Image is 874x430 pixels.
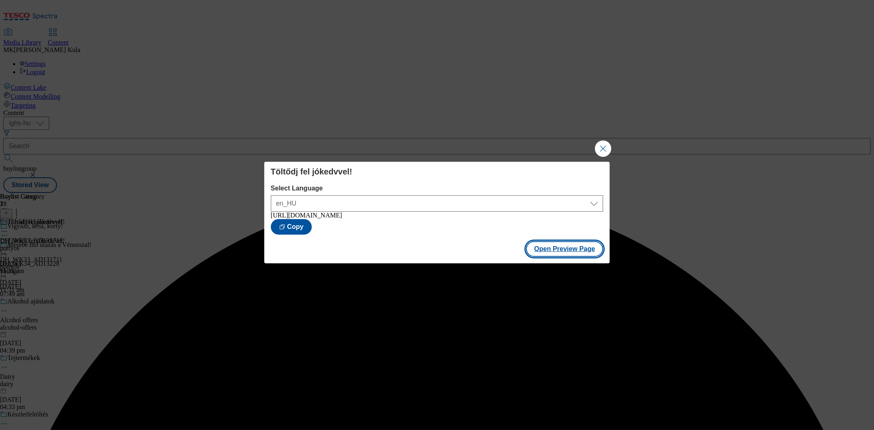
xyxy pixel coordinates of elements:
label: Select Language [271,185,604,192]
button: Copy [271,219,312,235]
h4: Töltődj fel jókedvvel! [271,167,604,177]
button: Open Preview Page [526,241,604,257]
div: Modal [264,162,610,263]
button: Close Modal [595,140,611,157]
div: [URL][DOMAIN_NAME] [271,212,604,219]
